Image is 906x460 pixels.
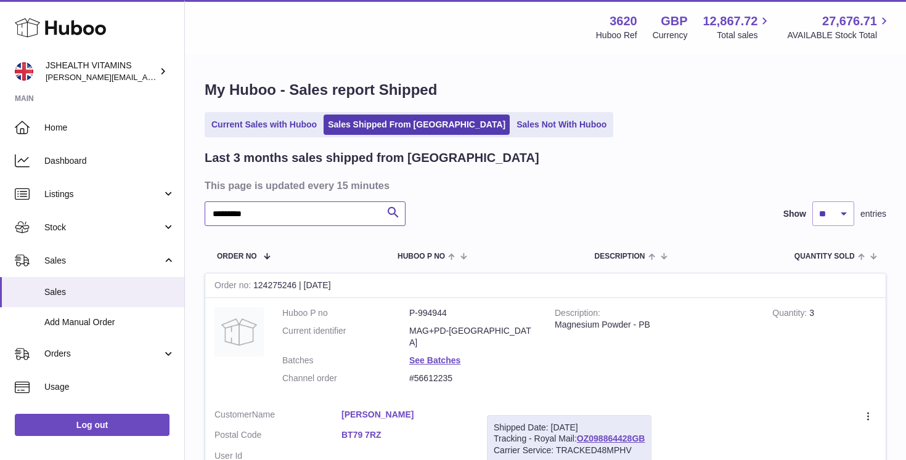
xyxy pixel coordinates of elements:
[282,373,409,384] dt: Channel order
[282,325,409,349] dt: Current identifier
[44,122,175,134] span: Home
[214,410,252,419] span: Customer
[555,308,600,321] strong: Description
[494,422,645,434] div: Shipped Date: [DATE]
[15,62,33,81] img: francesca@jshealthvitamins.com
[763,298,886,399] td: 3
[787,30,891,41] span: AVAILABLE Stock Total
[661,13,687,30] strong: GBP
[409,355,460,365] a: See Batches
[214,429,341,444] dt: Postal Code
[46,72,247,82] span: [PERSON_NAME][EMAIL_ADDRESS][DOMAIN_NAME]
[409,325,536,349] dd: MAG+PD-[GEOGRAPHIC_DATA]
[703,13,772,41] a: 12,867.72 Total sales
[214,280,253,293] strong: Order no
[44,286,175,298] span: Sales
[860,208,886,220] span: entries
[15,414,169,436] a: Log out
[205,273,886,298] div: 124275246 | [DATE]
[787,13,891,41] a: 27,676.71 AVAILABLE Stock Total
[282,307,409,319] dt: Huboo P no
[44,381,175,393] span: Usage
[205,150,539,166] h2: Last 3 months sales shipped from [GEOGRAPHIC_DATA]
[409,373,536,384] dd: #56612235
[822,13,877,30] span: 27,676.71
[610,13,637,30] strong: 3620
[44,222,162,233] span: Stock
[324,115,510,135] a: Sales Shipped From [GEOGRAPHIC_DATA]
[282,355,409,366] dt: Batches
[555,319,754,331] div: Magnesium Powder - PB
[794,252,855,260] span: Quantity Sold
[398,252,445,260] span: Huboo P no
[577,434,645,443] a: OZ098864428GB
[494,445,645,456] div: Carrier Service: TRACKED48MPHV
[783,208,806,220] label: Show
[512,115,611,135] a: Sales Not With Huboo
[44,255,162,267] span: Sales
[594,252,645,260] span: Description
[44,188,162,200] span: Listings
[44,317,175,328] span: Add Manual Order
[653,30,688,41] div: Currency
[44,348,162,360] span: Orders
[341,409,468,421] a: [PERSON_NAME]
[703,13,757,30] span: 12,867.72
[205,179,883,192] h3: This page is updated every 15 minutes
[717,30,772,41] span: Total sales
[214,409,341,424] dt: Name
[409,307,536,319] dd: P-994944
[214,307,264,357] img: no-photo.jpg
[217,252,257,260] span: Order No
[772,308,809,321] strong: Quantity
[596,30,637,41] div: Huboo Ref
[44,155,175,167] span: Dashboard
[205,80,886,100] h1: My Huboo - Sales report Shipped
[46,60,157,83] div: JSHEALTH VITAMINS
[207,115,321,135] a: Current Sales with Huboo
[341,429,468,441] a: BT79 7RZ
